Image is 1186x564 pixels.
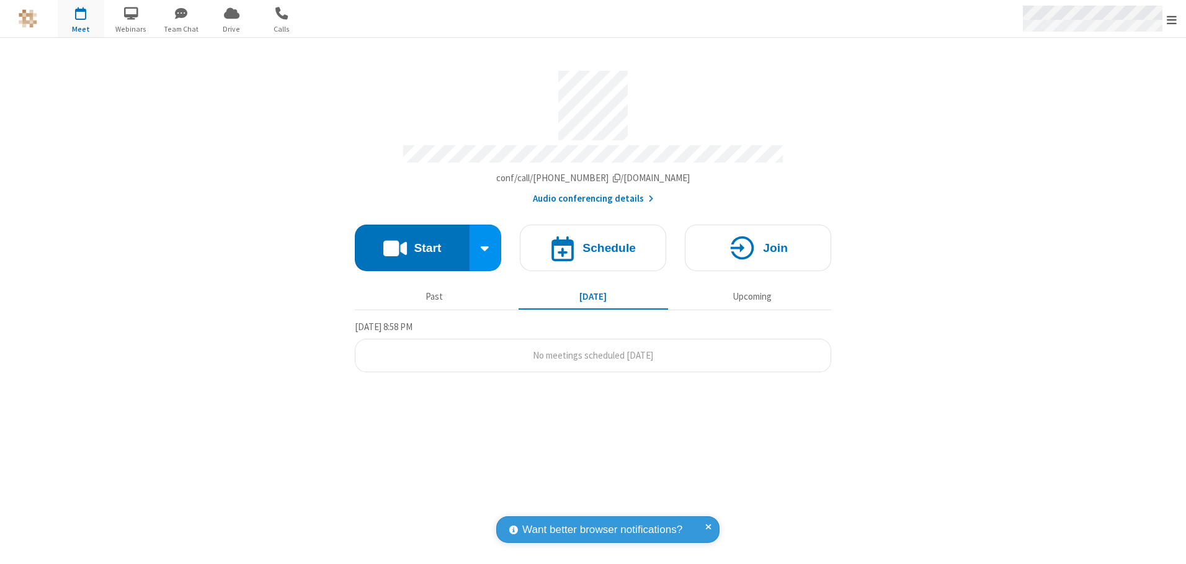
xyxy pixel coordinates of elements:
[470,225,502,271] div: Start conference options
[19,9,37,28] img: QA Selenium DO NOT DELETE OR CHANGE
[519,285,668,308] button: [DATE]
[496,171,690,186] button: Copy my meeting room linkCopy my meeting room link
[582,242,636,254] h4: Schedule
[158,24,205,35] span: Team Chat
[496,172,690,184] span: Copy my meeting room link
[533,349,653,361] span: No meetings scheduled [DATE]
[355,320,831,373] section: Today's Meetings
[259,24,305,35] span: Calls
[208,24,255,35] span: Drive
[355,321,412,333] span: [DATE] 8:58 PM
[58,24,104,35] span: Meet
[677,285,827,308] button: Upcoming
[763,242,788,254] h4: Join
[360,285,509,308] button: Past
[520,225,666,271] button: Schedule
[355,225,470,271] button: Start
[414,242,441,254] h4: Start
[522,522,682,538] span: Want better browser notifications?
[108,24,154,35] span: Webinars
[355,61,831,206] section: Account details
[685,225,831,271] button: Join
[533,192,654,206] button: Audio conferencing details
